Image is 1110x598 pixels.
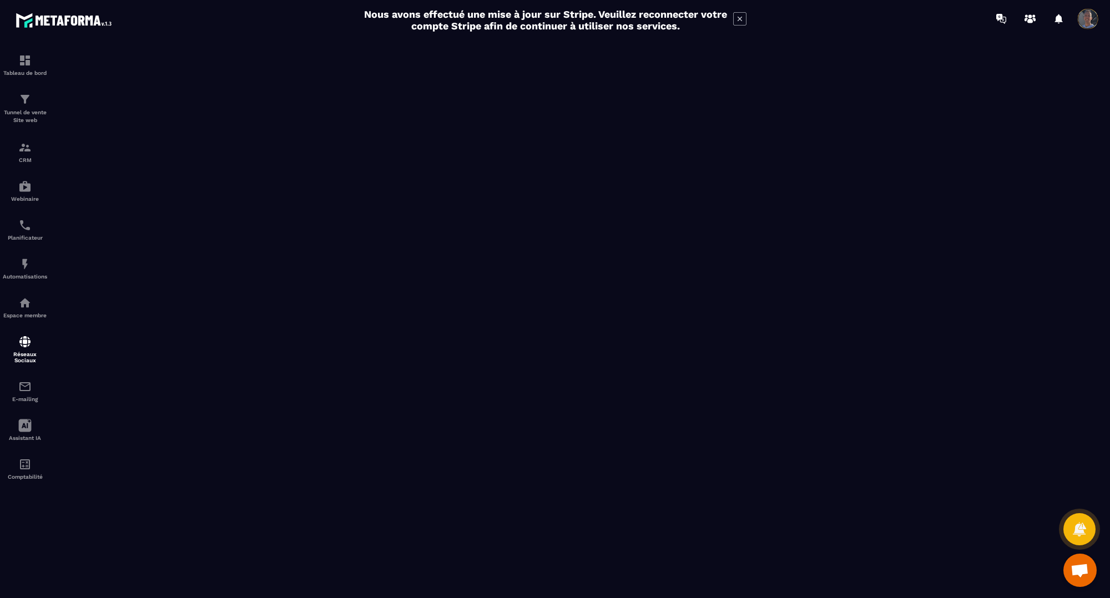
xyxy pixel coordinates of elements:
p: Comptabilité [3,474,47,480]
img: automations [18,296,32,310]
a: accountantaccountantComptabilité [3,449,47,488]
img: logo [16,10,115,31]
p: Espace membre [3,312,47,318]
a: automationsautomationsAutomatisations [3,249,47,288]
img: formation [18,54,32,67]
h2: Nous avons effectué une mise à jour sur Stripe. Veuillez reconnecter votre compte Stripe afin de ... [364,8,728,32]
p: Webinaire [3,196,47,202]
p: Tunnel de vente Site web [3,109,47,124]
a: formationformationTableau de bord [3,45,47,84]
p: CRM [3,157,47,163]
img: formation [18,141,32,154]
p: Réseaux Sociaux [3,351,47,363]
a: automationsautomationsEspace membre [3,288,47,327]
img: automations [18,180,32,193]
a: formationformationTunnel de vente Site web [3,84,47,133]
a: schedulerschedulerPlanificateur [3,210,47,249]
img: automations [18,257,32,271]
img: formation [18,93,32,106]
a: social-networksocial-networkRéseaux Sociaux [3,327,47,372]
a: automationsautomationsWebinaire [3,171,47,210]
a: emailemailE-mailing [3,372,47,411]
p: Assistant IA [3,435,47,441]
img: scheduler [18,219,32,232]
img: email [18,380,32,393]
img: social-network [18,335,32,348]
p: Automatisations [3,273,47,280]
a: formationformationCRM [3,133,47,171]
p: E-mailing [3,396,47,402]
p: Tableau de bord [3,70,47,76]
img: accountant [18,458,32,471]
a: Assistant IA [3,411,47,449]
p: Planificateur [3,235,47,241]
div: Ouvrir le chat [1063,554,1097,587]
